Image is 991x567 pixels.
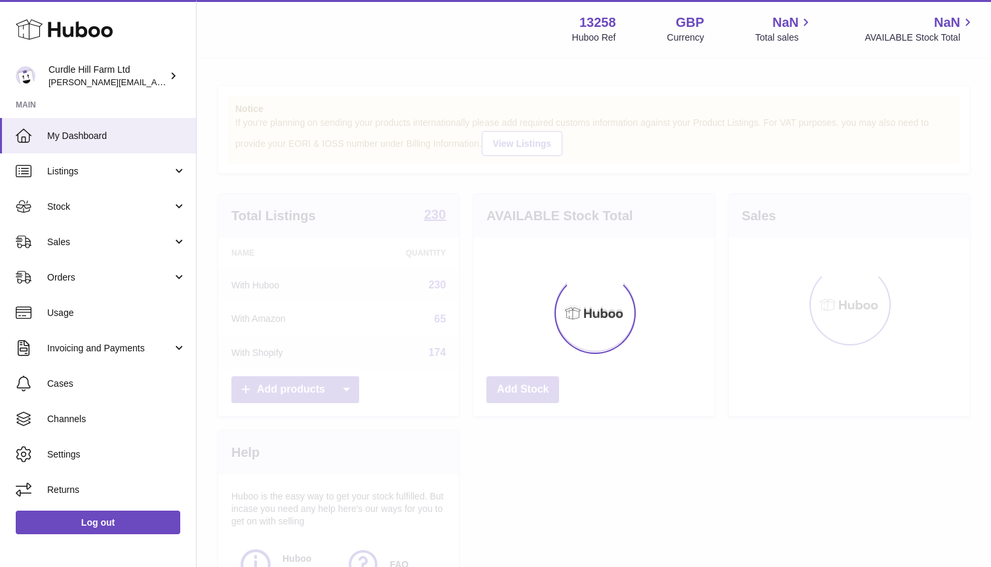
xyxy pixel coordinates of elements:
a: Log out [16,511,180,534]
a: NaN Total sales [755,14,813,44]
a: NaN AVAILABLE Stock Total [865,14,975,44]
span: Usage [47,307,186,319]
strong: 13258 [579,14,616,31]
span: Settings [47,448,186,461]
div: Currency [667,31,705,44]
div: Curdle Hill Farm Ltd [49,64,166,88]
span: AVAILABLE Stock Total [865,31,975,44]
div: Huboo Ref [572,31,616,44]
span: Sales [47,236,172,248]
span: Invoicing and Payments [47,342,172,355]
span: Cases [47,378,186,390]
strong: GBP [676,14,704,31]
img: charlotte@diddlysquatfarmshop.com [16,66,35,86]
span: [PERSON_NAME][EMAIL_ADDRESS][DOMAIN_NAME] [49,77,263,87]
span: Channels [47,413,186,425]
span: Orders [47,271,172,284]
span: NaN [772,14,798,31]
span: Stock [47,201,172,213]
span: Listings [47,165,172,178]
span: Returns [47,484,186,496]
span: Total sales [755,31,813,44]
span: My Dashboard [47,130,186,142]
span: NaN [934,14,960,31]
